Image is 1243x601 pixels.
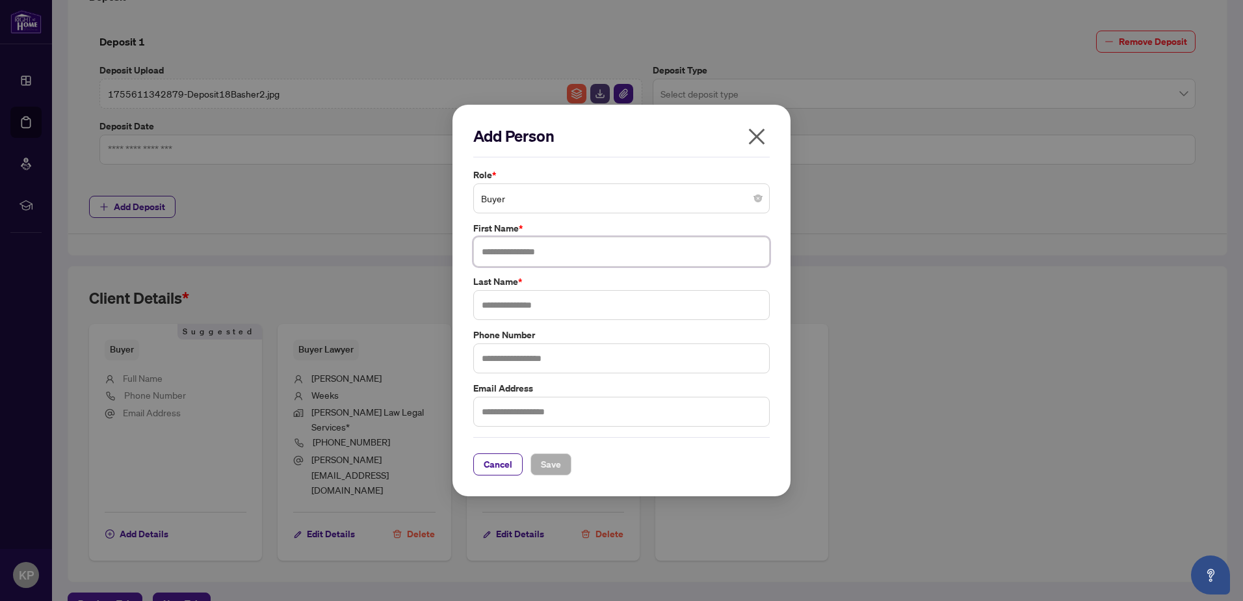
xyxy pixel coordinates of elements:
[1191,555,1230,594] button: Open asap
[473,168,770,182] label: Role
[473,126,770,146] h2: Add Person
[473,328,770,342] label: Phone Number
[746,126,767,147] span: close
[484,454,512,475] span: Cancel
[473,381,770,395] label: Email Address
[473,274,770,289] label: Last Name
[530,453,571,475] button: Save
[754,194,762,202] span: close-circle
[481,186,762,211] span: Buyer
[473,453,523,475] button: Cancel
[473,221,770,235] label: First Name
